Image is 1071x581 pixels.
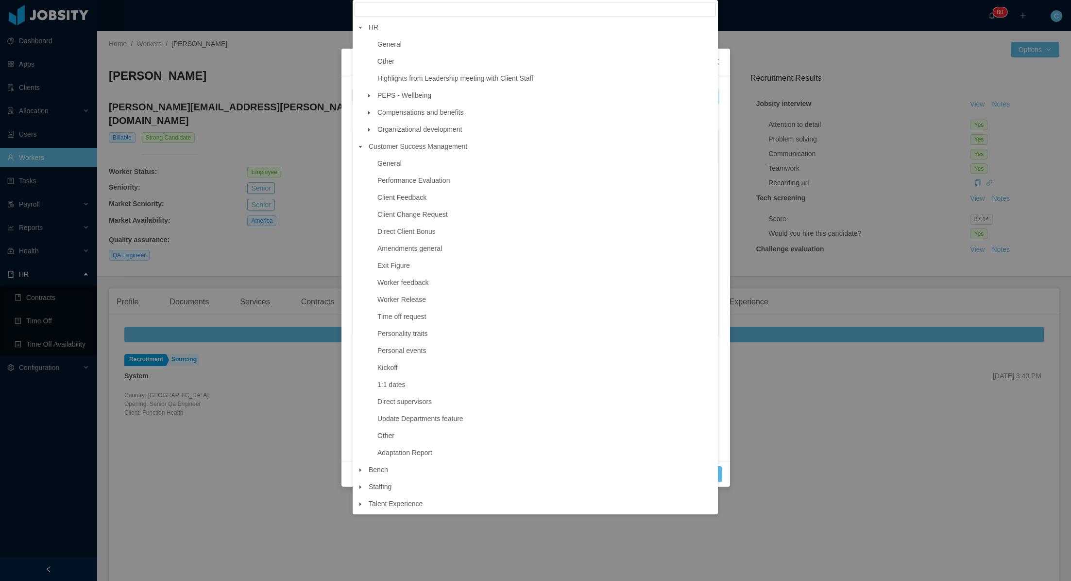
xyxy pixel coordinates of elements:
span: General [375,157,716,170]
span: HR [366,21,716,34]
span: Performance Evaluation [375,174,716,187]
span: Exit Figure [377,262,410,269]
i: icon: caret-down [367,93,372,98]
span: Direct supervisors [375,395,716,408]
input: filter select [355,2,716,17]
span: Organizational development [377,125,462,133]
span: Worker Release [375,293,716,306]
span: Client Change Request [377,211,448,218]
span: Adaptation Report [377,449,432,457]
span: Other [375,55,716,68]
span: Amendments general [377,245,442,252]
span: Kickoff [375,361,716,374]
i: icon: caret-down [358,502,363,507]
span: Direct Client Bonus [377,228,436,235]
span: Personal events [377,347,426,354]
span: Compensations and benefits [377,108,463,116]
span: General [375,38,716,51]
span: 1:1 dates [377,381,406,388]
span: Update Departments feature [375,412,716,425]
span: PEPS - Wellbeing [377,91,431,99]
span: Client Feedback [377,194,426,201]
span: Personal events [375,344,716,357]
span: Worker feedback [377,279,429,286]
span: Highlights from Leadership meeting with Client Staff [375,72,716,85]
span: Direct Client Bonus [375,225,716,238]
span: Staffing [369,483,391,491]
i: icon: caret-down [358,485,363,490]
span: Direct supervisors [377,398,432,405]
span: Talent Experience [369,500,423,508]
span: Worker feedback [375,276,716,289]
i: icon: caret-down [358,144,363,149]
span: Worker Release [377,296,426,303]
span: Client Change Request [375,208,716,221]
span: Other [375,429,716,442]
span: Personality traits [375,327,716,340]
i: icon: caret-down [358,25,363,30]
span: Performance Evaluation [377,176,450,184]
span: Time off request [377,313,426,320]
span: Staffing [366,480,716,493]
span: Customer Success Management [366,140,716,153]
span: Amendments general [375,242,716,255]
span: Bench [366,463,716,476]
span: Customer Success Management [369,142,467,150]
span: Highlights from Leadership meeting with Client Staff [377,74,533,82]
i: icon: caret-down [367,127,372,132]
span: Bench [369,466,388,474]
span: General [377,159,402,167]
span: Time off request [375,310,716,323]
span: Adaptation Report [375,446,716,459]
span: General [377,40,402,48]
span: Organizational development [375,123,716,136]
span: PEPS - Wellbeing [375,89,716,102]
span: Client Feedback [375,191,716,204]
i: icon: caret-down [358,468,363,473]
span: Talent Experience [366,497,716,511]
span: Kickoff [377,364,398,371]
span: Other [377,432,394,440]
span: Update Departments feature [377,415,463,423]
span: Other [377,57,394,65]
span: HR [369,23,378,31]
span: Personality traits [377,330,427,337]
i: icon: caret-down [367,110,372,115]
span: Compensations and benefits [375,106,716,119]
span: 1:1 dates [375,378,716,391]
span: Exit Figure [375,259,716,272]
